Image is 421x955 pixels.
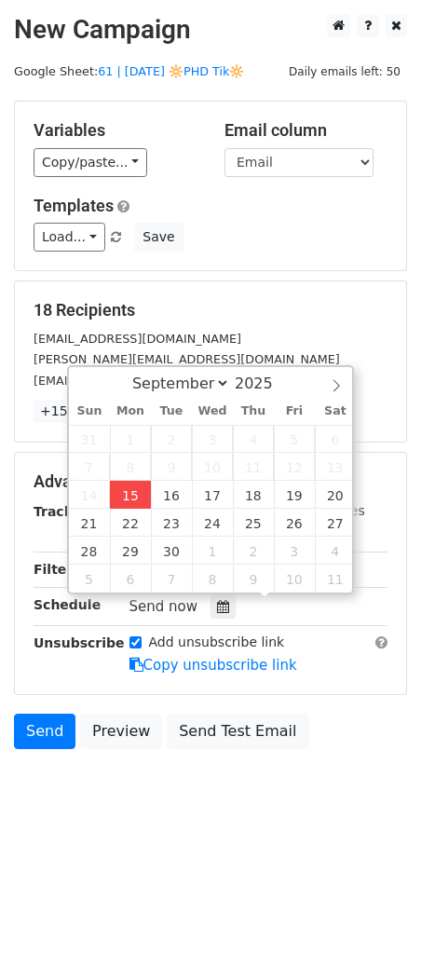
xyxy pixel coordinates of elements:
[69,425,110,453] span: August 31, 2025
[230,375,297,392] input: Year
[14,14,407,46] h2: New Campaign
[167,714,308,749] a: Send Test Email
[315,537,356,565] span: October 4, 2025
[233,481,274,509] span: September 18, 2025
[69,509,110,537] span: September 21, 2025
[192,565,233,593] span: October 8, 2025
[34,504,96,519] strong: Tracking
[110,509,151,537] span: September 22, 2025
[110,565,151,593] span: October 6, 2025
[34,562,81,577] strong: Filters
[110,405,151,417] span: Mon
[274,425,315,453] span: September 5, 2025
[233,565,274,593] span: October 9, 2025
[233,509,274,537] span: September 25, 2025
[110,425,151,453] span: September 1, 2025
[34,223,105,252] a: Load...
[192,509,233,537] span: September 24, 2025
[315,425,356,453] span: September 6, 2025
[69,537,110,565] span: September 28, 2025
[292,501,364,521] label: UTM Codes
[274,509,315,537] span: September 26, 2025
[192,537,233,565] span: October 1, 2025
[69,453,110,481] span: September 7, 2025
[151,405,192,417] span: Tue
[233,537,274,565] span: October 2, 2025
[328,866,421,955] iframe: Chat Widget
[151,509,192,537] span: September 23, 2025
[14,64,244,78] small: Google Sheet:
[274,537,315,565] span: October 3, 2025
[151,565,192,593] span: October 7, 2025
[34,148,147,177] a: Copy/paste...
[274,453,315,481] span: September 12, 2025
[282,64,407,78] a: Daily emails left: 50
[34,635,125,650] strong: Unsubscribe
[129,598,198,615] span: Send now
[151,453,192,481] span: September 9, 2025
[80,714,162,749] a: Preview
[69,565,110,593] span: October 5, 2025
[192,425,233,453] span: September 3, 2025
[192,481,233,509] span: September 17, 2025
[34,196,114,215] a: Templates
[274,565,315,593] span: October 10, 2025
[274,481,315,509] span: September 19, 2025
[151,425,192,453] span: September 2, 2025
[224,120,387,141] h5: Email column
[14,714,75,749] a: Send
[110,537,151,565] span: September 29, 2025
[34,597,101,612] strong: Schedule
[151,537,192,565] span: September 30, 2025
[233,405,274,417] span: Thu
[34,471,387,492] h5: Advanced
[315,565,356,593] span: October 11, 2025
[110,481,151,509] span: September 15, 2025
[192,453,233,481] span: September 10, 2025
[34,300,387,321] h5: 18 Recipients
[151,481,192,509] span: September 16, 2025
[34,120,197,141] h5: Variables
[110,453,151,481] span: September 8, 2025
[69,481,110,509] span: September 14, 2025
[34,374,241,388] small: [EMAIL_ADDRESS][DOMAIN_NAME]
[34,332,241,346] small: [EMAIL_ADDRESS][DOMAIN_NAME]
[34,352,340,366] small: [PERSON_NAME][EMAIL_ADDRESS][DOMAIN_NAME]
[315,481,356,509] span: September 20, 2025
[233,453,274,481] span: September 11, 2025
[282,61,407,82] span: Daily emails left: 50
[192,405,233,417] span: Wed
[274,405,315,417] span: Fri
[98,64,244,78] a: 61 | [DATE] 🔆PHD Tik🔆
[129,657,297,674] a: Copy unsubscribe link
[149,633,285,652] label: Add unsubscribe link
[69,405,110,417] span: Sun
[233,425,274,453] span: September 4, 2025
[315,453,356,481] span: September 13, 2025
[134,223,183,252] button: Save
[315,405,356,417] span: Sat
[315,509,356,537] span: September 27, 2025
[34,400,112,423] a: +15 more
